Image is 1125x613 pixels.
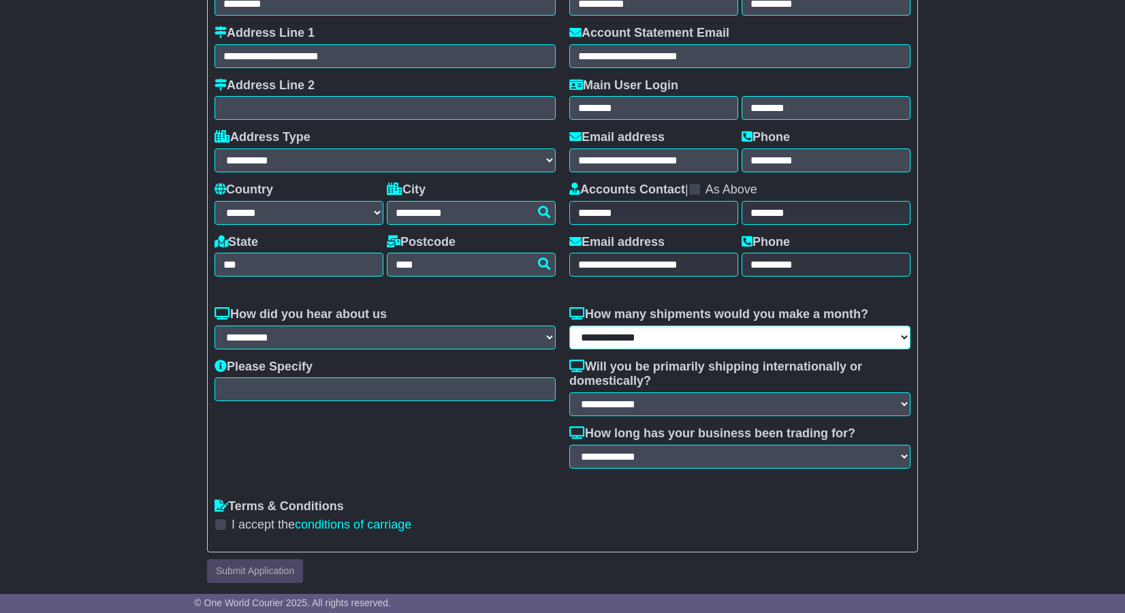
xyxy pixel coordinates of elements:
[207,559,303,583] button: Submit Application
[742,235,790,250] label: Phone
[569,426,855,441] label: How long has your business been trading for?
[215,307,387,322] label: How did you hear about us
[215,183,273,198] label: Country
[569,307,868,322] label: How many shipments would you make a month?
[569,26,729,41] label: Account Statement Email
[569,78,678,93] label: Main User Login
[569,235,665,250] label: Email address
[215,130,311,145] label: Address Type
[387,183,426,198] label: City
[295,518,411,531] a: conditions of carriage
[706,183,757,198] label: As Above
[387,235,456,250] label: Postcode
[569,130,665,145] label: Email address
[215,78,315,93] label: Address Line 2
[742,130,790,145] label: Phone
[194,597,391,608] span: © One World Courier 2025. All rights reserved.
[215,235,258,250] label: State
[569,183,910,201] div: |
[215,26,315,41] label: Address Line 1
[232,518,411,533] label: I accept the
[215,360,313,375] label: Please Specify
[569,360,910,389] label: Will you be primarily shipping internationally or domestically?
[215,499,344,514] label: Terms & Conditions
[569,183,685,198] label: Accounts Contact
